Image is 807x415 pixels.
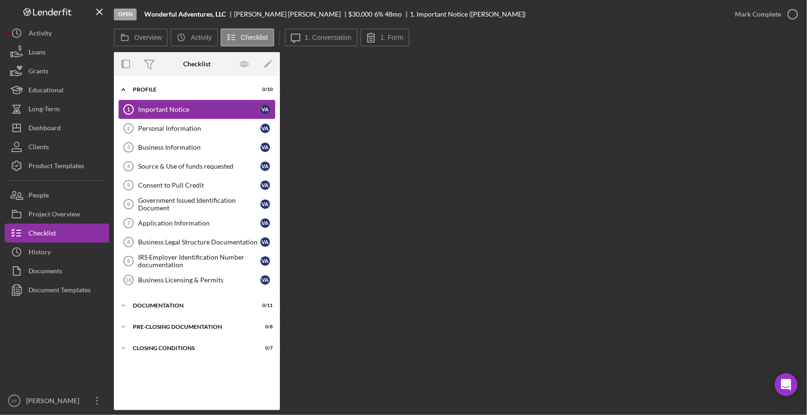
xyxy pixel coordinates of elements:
button: Documents [5,262,109,280]
div: 0 / 7 [256,345,273,351]
a: Grants [5,62,109,81]
div: Government Issued Identification Document [138,197,260,212]
a: 8Business Legal Structure DocumentationVA [119,233,275,252]
span: $30,000 [349,10,373,18]
button: Checklist [221,28,274,46]
a: 10Business Licensing & PermitsVA [119,271,275,289]
div: Clients [28,137,49,159]
button: People [5,186,109,205]
label: 1. Form [380,34,403,41]
div: Business Information [138,144,260,151]
div: [PERSON_NAME] [PERSON_NAME] [234,10,349,18]
div: 48 mo [385,10,402,18]
div: V A [260,218,270,228]
label: Checklist [241,34,268,41]
button: 1. Form [360,28,409,46]
div: Checklist [183,60,211,68]
div: Long-Term [28,99,60,121]
b: Wonderful Adventures, LLC [144,10,226,18]
div: 0 / 10 [256,87,273,92]
div: Educational [28,81,64,102]
div: Closing Conditions [133,345,249,351]
tspan: 1 [127,107,130,112]
button: Activity [170,28,218,46]
a: 5Consent to Pull CreditVA [119,176,275,195]
div: Business Licensing & Permits [138,276,260,284]
button: 1. Conversation [285,28,358,46]
div: People [28,186,49,207]
div: IRS Employer Identification Number documentation [138,253,260,269]
div: Checklist [28,224,56,245]
div: Documents [28,262,62,283]
div: V A [260,180,270,190]
a: 7Application InformationVA [119,214,275,233]
a: 9IRS Employer Identification Number documentationVA [119,252,275,271]
div: 6 % [374,10,383,18]
div: V A [260,237,270,247]
button: Educational [5,81,109,99]
div: Open Intercom Messenger [775,373,798,396]
tspan: 3 [127,144,130,150]
a: 6Government Issued Identification DocumentVA [119,195,275,214]
button: Project Overview [5,205,109,224]
a: 2Personal InformationVA [119,119,275,138]
div: Business Legal Structure Documentation [138,238,260,246]
label: Overview [134,34,162,41]
button: History [5,243,109,262]
div: Documentation [133,303,249,308]
div: Personal Information [138,125,260,132]
div: V A [260,199,270,209]
div: Pre-Closing Documentation [133,324,249,330]
div: Profile [133,87,249,92]
tspan: 10 [125,277,131,283]
tspan: 4 [127,163,130,169]
div: Project Overview [28,205,80,226]
div: History [28,243,51,264]
div: Document Templates [28,280,91,302]
text: VT [11,398,17,404]
div: V A [260,124,270,133]
div: 1. Important Notice ([PERSON_NAME]) [410,10,526,18]
button: Clients [5,137,109,156]
button: Overview [114,28,168,46]
button: Product Templates [5,156,109,175]
a: Long-Term [5,99,109,118]
button: Dashboard [5,118,109,137]
div: Application Information [138,219,260,227]
label: Activity [191,34,212,41]
tspan: 6 [127,201,130,207]
tspan: 8 [127,239,130,245]
a: 1Important NoticeVA [119,100,275,119]
div: 0 / 8 [256,324,273,330]
div: V A [260,143,270,152]
div: 0 / 11 [256,303,273,308]
div: Open [114,9,137,20]
div: Source & Use of funds requested [138,162,260,170]
button: Mark Complete [725,5,802,24]
a: Document Templates [5,280,109,299]
tspan: 2 [127,126,130,131]
div: Activity [28,24,52,45]
tspan: 5 [127,182,130,188]
div: Consent to Pull Credit [138,181,260,189]
a: 4Source & Use of funds requestedVA [119,157,275,176]
div: V A [260,162,270,171]
tspan: 7 [127,220,130,226]
div: Dashboard [28,118,61,140]
div: Important Notice [138,106,260,113]
div: Product Templates [28,156,84,178]
a: Activity [5,24,109,43]
button: Checklist [5,224,109,243]
div: Loans [28,43,46,64]
button: Loans [5,43,109,62]
div: Mark Complete [735,5,781,24]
